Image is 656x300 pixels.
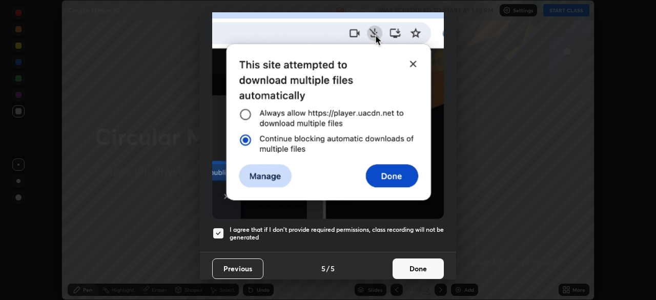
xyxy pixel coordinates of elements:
h4: / [326,263,330,274]
button: Previous [212,258,263,279]
h5: I agree that if I don't provide required permissions, class recording will not be generated [230,226,444,242]
button: Done [393,258,444,279]
h4: 5 [321,263,325,274]
h4: 5 [331,263,335,274]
